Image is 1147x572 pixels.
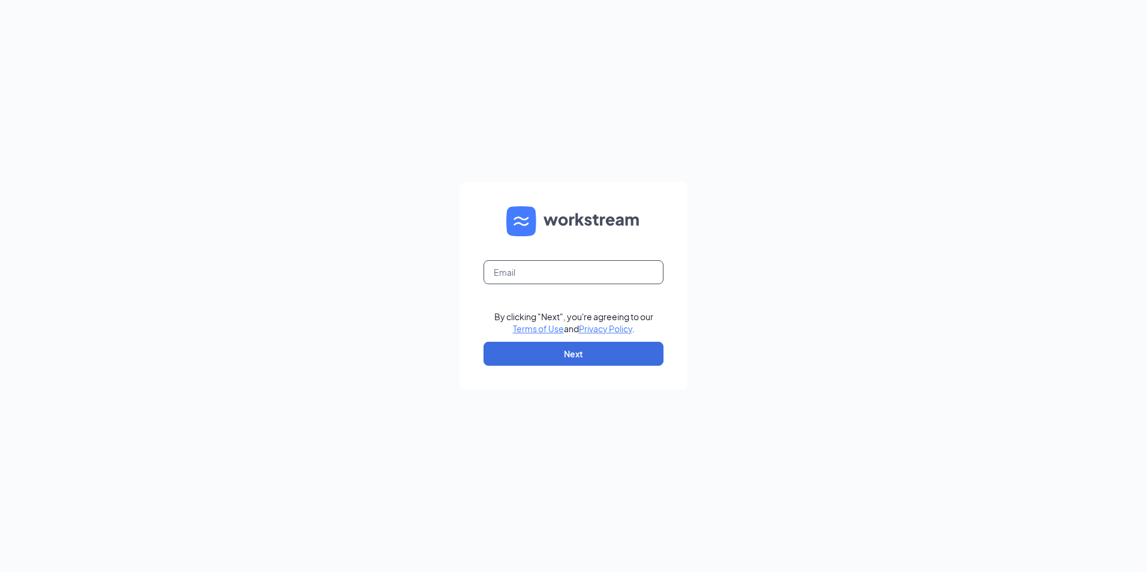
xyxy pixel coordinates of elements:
button: Next [484,342,663,366]
a: Privacy Policy [579,323,632,334]
div: By clicking "Next", you're agreeing to our and . [494,311,653,335]
img: WS logo and Workstream text [506,206,641,236]
a: Terms of Use [513,323,564,334]
input: Email [484,260,663,284]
